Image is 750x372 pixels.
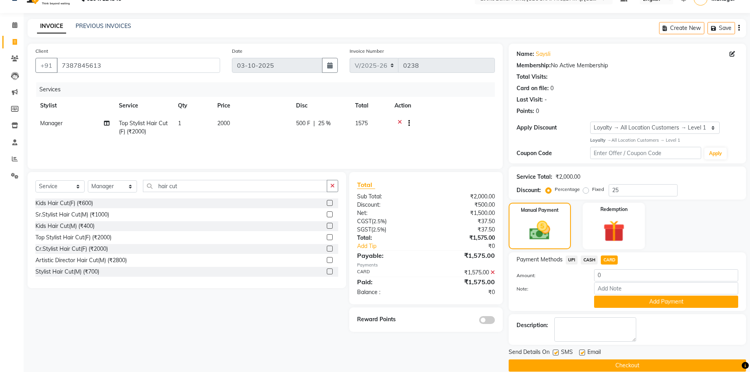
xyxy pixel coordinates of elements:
[351,234,426,242] div: Total:
[350,48,384,55] label: Invoice Number
[351,201,426,209] div: Discount:
[351,226,426,234] div: ( )
[37,19,66,33] a: INVOICE
[426,268,501,277] div: ₹1,575.00
[373,218,385,224] span: 2.5%
[594,282,738,294] input: Add Note
[351,315,426,324] div: Reward Points
[291,97,350,115] th: Disc
[426,277,501,287] div: ₹1,575.00
[581,255,598,265] span: CASH
[351,288,426,296] div: Balance :
[318,119,331,128] span: 25 %
[517,321,548,329] div: Description:
[178,120,181,127] span: 1
[217,120,230,127] span: 2000
[351,209,426,217] div: Net:
[556,173,580,181] div: ₹2,000.00
[357,262,494,268] div: Payments
[509,359,746,372] button: Checkout
[517,124,591,132] div: Apply Discount
[517,84,549,93] div: Card on file:
[523,218,557,242] img: _cash.svg
[517,61,551,70] div: Membership:
[35,199,93,207] div: Kids Hair Cut(F) (₹600)
[561,348,573,358] span: SMS
[536,50,550,58] a: Saysli
[555,186,580,193] label: Percentage
[587,348,601,358] span: Email
[35,245,108,253] div: Cr.Stylist Hair Cut(F) (₹2000)
[517,186,541,194] div: Discount:
[35,58,57,73] button: +91
[35,211,109,219] div: Sr.Stylist Hair Cut(M) (₹1000)
[57,58,220,73] input: Search by Name/Mobile/Email/Code
[351,192,426,201] div: Sub Total:
[517,73,548,81] div: Total Visits:
[517,107,534,115] div: Points:
[426,217,501,226] div: ₹37.50
[350,97,390,115] th: Total
[426,226,501,234] div: ₹37.50
[35,233,111,242] div: Top Stylist Hair Cut(F) (₹2000)
[594,269,738,281] input: Amount
[594,296,738,308] button: Add Payment
[704,148,727,159] button: Apply
[119,120,168,135] span: Top Stylist Hair Cut(F) (₹2000)
[536,107,539,115] div: 0
[600,206,628,213] label: Redemption
[550,84,554,93] div: 0
[601,255,618,265] span: CARD
[511,272,589,279] label: Amount:
[426,251,501,260] div: ₹1,575.00
[35,97,114,115] th: Stylist
[590,147,701,159] input: Enter Offer / Coupon Code
[590,137,738,144] div: All Location Customers → Level 1
[517,61,738,70] div: No Active Membership
[517,173,552,181] div: Service Total:
[373,226,385,233] span: 2.5%
[143,180,327,192] input: Search or Scan
[35,268,99,276] div: Stylist Hair Cut(M) (₹700)
[351,242,438,250] a: Add Tip
[390,97,495,115] th: Action
[592,186,604,193] label: Fixed
[596,218,631,244] img: _gift.svg
[426,234,501,242] div: ₹1,575.00
[544,96,547,104] div: -
[351,277,426,287] div: Paid:
[566,255,578,265] span: UPI
[426,288,501,296] div: ₹0
[313,119,315,128] span: |
[426,201,501,209] div: ₹500.00
[76,22,131,30] a: PREVIOUS INVOICES
[36,82,501,97] div: Services
[35,222,94,230] div: Kids Hair Cut(M) (₹400)
[511,285,589,292] label: Note:
[296,119,310,128] span: 500 F
[517,50,534,58] div: Name:
[232,48,243,55] label: Date
[357,226,371,233] span: SGST
[351,268,426,277] div: CARD
[114,97,173,115] th: Service
[40,120,63,127] span: Manager
[357,181,375,189] span: Total
[659,22,704,34] button: Create New
[426,209,501,217] div: ₹1,500.00
[355,120,368,127] span: 1575
[509,348,550,358] span: Send Details On
[426,192,501,201] div: ₹2,000.00
[590,137,611,143] strong: Loyalty →
[351,251,426,260] div: Payable:
[213,97,291,115] th: Price
[517,255,563,264] span: Payment Methods
[707,22,735,34] button: Save
[173,97,213,115] th: Qty
[521,207,559,214] label: Manual Payment
[357,218,372,225] span: CGST
[439,242,501,250] div: ₹0
[35,256,127,265] div: Artistic Director Hair Cut(M) (₹2800)
[35,48,48,55] label: Client
[517,149,591,157] div: Coupon Code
